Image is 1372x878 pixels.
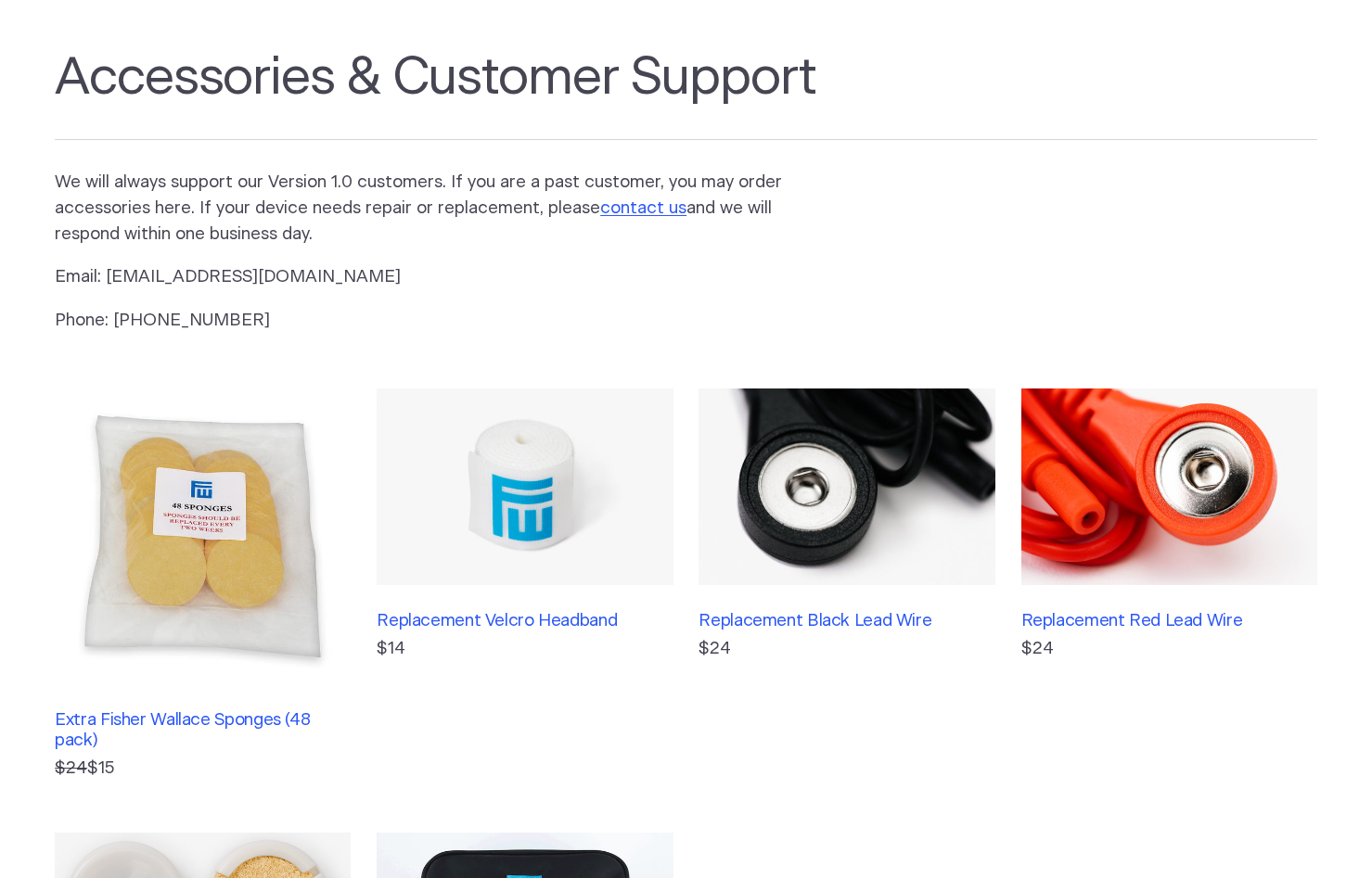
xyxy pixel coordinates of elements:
[55,759,87,777] s: $24
[55,388,351,782] a: Extra Fisher Wallace Sponges (48 pack) $24$15
[699,388,994,782] a: Replacement Black Lead Wire$24
[55,170,812,248] p: We will always support our Version 1.0 customers. If you are a past customer, you may order acces...
[699,388,994,586] img: Replacement Black Lead Wire
[55,388,351,684] img: Extra Fisher Wallace Sponges (48 pack)
[55,710,351,752] h3: Extra Fisher Wallace Sponges (48 pack)
[377,388,673,782] a: Replacement Velcro Headband$14
[55,47,1317,140] h1: Accessories & Customer Support
[1021,388,1317,586] img: Replacement Red Lead Wire
[1021,636,1317,662] p: $24
[699,611,994,631] h3: Replacement Black Lead Wire
[600,199,686,217] a: contact us
[55,308,812,334] p: Phone: [PHONE_NUMBER]
[1021,611,1317,631] h3: Replacement Red Lead Wire
[55,264,812,290] p: Email: [EMAIL_ADDRESS][DOMAIN_NAME]
[377,388,673,586] img: Replacement Velcro Headband
[699,636,994,662] p: $24
[55,756,351,782] p: $15
[377,611,673,631] h3: Replacement Velcro Headband
[377,636,673,662] p: $14
[1021,388,1317,782] a: Replacement Red Lead Wire$24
